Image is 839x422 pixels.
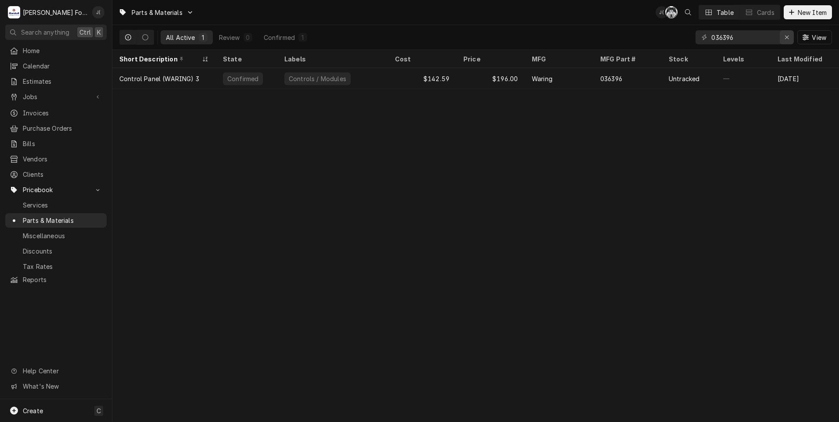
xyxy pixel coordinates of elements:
[23,139,102,148] span: Bills
[23,124,102,133] span: Purchase Orders
[23,275,102,284] span: Reports
[5,272,107,287] a: Reports
[23,200,102,210] span: Services
[784,5,832,19] button: New Item
[97,28,101,37] span: K
[5,136,107,151] a: Bills
[5,229,107,243] a: Miscellaneous
[5,74,107,89] a: Estimates
[23,247,102,256] span: Discounts
[219,33,240,42] div: Review
[5,89,107,104] a: Go to Jobs
[23,108,102,118] span: Invoices
[5,59,107,73] a: Calendar
[8,6,20,18] div: Marshall Food Equipment Service's Avatar
[23,407,43,415] span: Create
[669,74,699,83] div: Untracked
[665,6,678,18] div: Chris Murphy (103)'s Avatar
[5,25,107,40] button: Search anythingCtrlK
[23,154,102,164] span: Vendors
[5,106,107,120] a: Invoices
[771,68,839,89] div: [DATE]
[5,244,107,258] a: Discounts
[79,28,91,37] span: Ctrl
[5,198,107,212] a: Services
[223,54,269,64] div: State
[600,54,653,64] div: MFG Part #
[23,77,102,86] span: Estimates
[284,54,381,64] div: Labels
[23,382,101,391] span: What's New
[97,406,101,415] span: C
[300,33,305,42] div: 1
[226,74,259,83] div: Confirmed
[5,379,107,393] a: Go to What's New
[5,121,107,136] a: Purchase Orders
[456,68,525,89] div: $196.00
[5,167,107,182] a: Clients
[669,54,707,64] div: Stock
[23,46,102,55] span: Home
[23,170,102,179] span: Clients
[21,28,69,37] span: Search anything
[778,54,830,64] div: Last Modified
[23,185,89,194] span: Pricebook
[5,182,107,197] a: Go to Pricebook
[23,231,102,240] span: Miscellaneous
[5,43,107,58] a: Home
[5,364,107,378] a: Go to Help Center
[115,5,197,20] a: Go to Parts & Materials
[717,8,734,17] div: Table
[201,33,206,42] div: 1
[23,366,101,376] span: Help Center
[395,54,448,64] div: Cost
[119,54,200,64] div: Short Description
[665,6,678,18] div: C(
[245,33,251,42] div: 0
[780,30,794,44] button: Erase input
[92,6,104,18] div: J(
[23,262,102,271] span: Tax Rates
[723,54,762,64] div: Levels
[796,8,828,17] span: New Item
[23,8,87,17] div: [PERSON_NAME] Food Equipment Service
[119,74,199,83] div: Control Panel (WARING) 3
[463,54,516,64] div: Price
[8,6,20,18] div: M
[23,216,102,225] span: Parts & Materials
[532,74,552,83] div: Waring
[656,6,668,18] div: J(
[23,92,89,101] span: Jobs
[681,5,695,19] button: Open search
[5,259,107,274] a: Tax Rates
[5,152,107,166] a: Vendors
[92,6,104,18] div: Jeff Debigare (109)'s Avatar
[166,33,195,42] div: All Active
[132,8,183,17] span: Parts & Materials
[532,54,584,64] div: MFG
[716,68,771,89] div: —
[23,61,102,71] span: Calendar
[656,6,668,18] div: Jeff Debigare (109)'s Avatar
[810,33,828,42] span: View
[600,74,622,83] div: 036396
[5,213,107,228] a: Parts & Materials
[264,33,295,42] div: Confirmed
[288,74,347,83] div: Controls / Modules
[797,30,832,44] button: View
[711,30,777,44] input: Keyword search
[757,8,774,17] div: Cards
[388,68,456,89] div: $142.59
